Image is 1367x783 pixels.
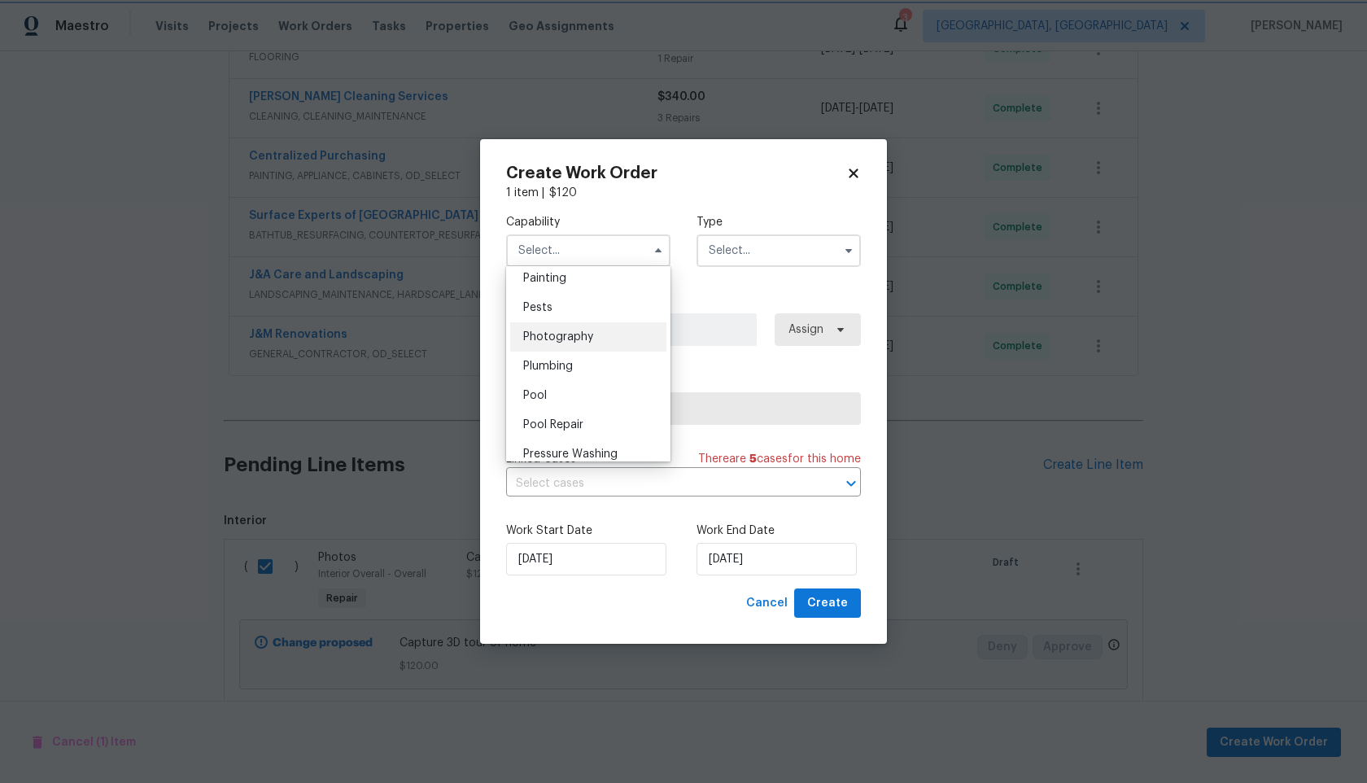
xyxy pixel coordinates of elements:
span: Assign [788,322,823,338]
label: Capability [506,214,670,230]
span: 5 [749,453,757,465]
span: Select trade partner [520,400,847,417]
label: Trade Partner [506,372,861,388]
label: Work Order Manager [506,293,861,309]
input: Select... [506,234,670,267]
span: Painting [523,273,566,284]
span: Pressure Washing [523,448,618,460]
label: Work Start Date [506,523,670,539]
span: Pool Repair [523,419,583,431]
span: $ 120 [549,187,577,199]
label: Type [697,214,861,230]
span: Cancel [746,593,788,614]
button: Hide options [649,241,668,260]
span: Photography [523,331,593,343]
input: M/D/YYYY [697,543,857,575]
button: Create [794,588,861,619]
input: Select... [697,234,861,267]
span: Create [807,593,848,614]
span: Pool [523,390,547,401]
h2: Create Work Order [506,165,846,182]
span: Plumbing [523,361,573,372]
button: Cancel [740,588,794,619]
span: There are case s for this home [698,451,861,467]
div: 1 item | [506,185,861,201]
input: Select cases [506,471,815,496]
label: Work End Date [697,523,861,539]
span: Pests [523,302,552,313]
button: Show options [839,241,858,260]
input: M/D/YYYY [506,543,666,575]
button: Open [840,472,863,495]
